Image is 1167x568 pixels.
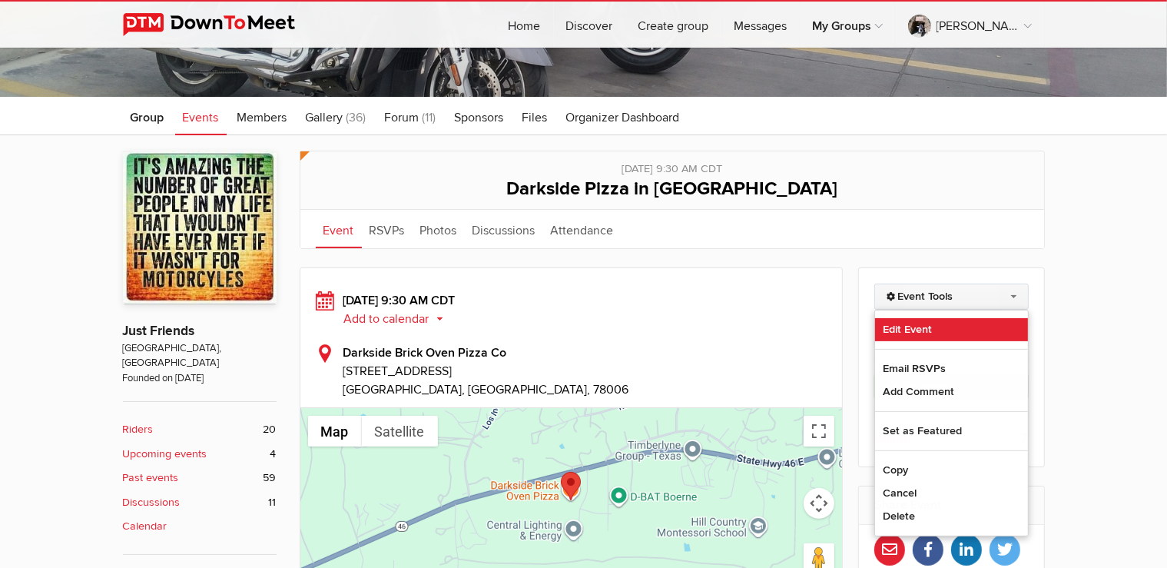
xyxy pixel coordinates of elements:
[875,318,1028,341] a: Edit Event
[123,518,167,535] b: Calendar
[308,416,362,447] button: Show street map
[123,97,172,135] a: Group
[343,312,455,326] button: Add to calendar
[123,151,277,304] img: Just Friends
[123,323,195,339] a: Just Friends
[230,97,295,135] a: Members
[123,421,154,438] b: Riders
[343,345,507,360] b: Darkside Brick Oven Pizza Co
[875,357,1028,380] a: Email RSVPs
[298,97,374,135] a: Gallery (36)
[123,494,181,511] b: Discussions
[554,2,625,48] a: Discover
[875,505,1028,528] a: Delete
[455,110,504,125] span: Sponsors
[559,97,688,135] a: Organizer Dashboard
[316,210,362,248] a: Event
[183,110,219,125] span: Events
[237,110,287,125] span: Members
[362,416,438,447] button: Show satellite imagery
[123,371,277,386] span: Founded on [DATE]
[270,446,277,463] span: 4
[423,110,436,125] span: (11)
[522,110,548,125] span: Files
[566,110,680,125] span: Organizer Dashboard
[123,421,277,438] a: Riders 20
[123,494,277,511] a: Discussions 11
[874,284,1029,310] a: Event Tools
[377,97,444,135] a: Forum (11)
[306,110,343,125] span: Gallery
[385,110,419,125] span: Forum
[343,382,629,397] span: [GEOGRAPHIC_DATA], [GEOGRAPHIC_DATA], 78006
[175,97,227,135] a: Events
[131,110,164,125] span: Group
[496,2,553,48] a: Home
[896,2,1044,48] a: [PERSON_NAME]
[123,341,277,371] span: [GEOGRAPHIC_DATA], [GEOGRAPHIC_DATA]
[123,518,277,535] a: Calendar
[801,2,895,48] a: My Groups
[875,380,1028,404] a: Add Comment
[413,210,465,248] a: Photos
[543,210,622,248] a: Attendance
[123,470,179,487] b: Past events
[804,416,834,447] button: Toggle fullscreen view
[316,151,1029,178] div: [DATE] 9:30 AM CDT
[346,110,366,125] span: (36)
[515,97,555,135] a: Files
[626,2,721,48] a: Create group
[316,291,827,328] div: [DATE] 9:30 AM CDT
[123,446,277,463] a: Upcoming events 4
[123,13,319,36] img: DownToMeet
[264,470,277,487] span: 59
[123,470,277,487] a: Past events 59
[875,420,1028,443] a: Set as Featured
[804,488,834,519] button: Map camera controls
[123,446,207,463] b: Upcoming events
[269,494,277,511] span: 11
[875,482,1028,505] a: Cancel
[875,459,1028,482] a: Copy
[506,178,837,200] span: Darkside Pizza in [GEOGRAPHIC_DATA]
[362,210,413,248] a: RSVPs
[722,2,800,48] a: Messages
[465,210,543,248] a: Discussions
[264,421,277,438] span: 20
[447,97,512,135] a: Sponsors
[343,362,827,380] span: [STREET_ADDRESS]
